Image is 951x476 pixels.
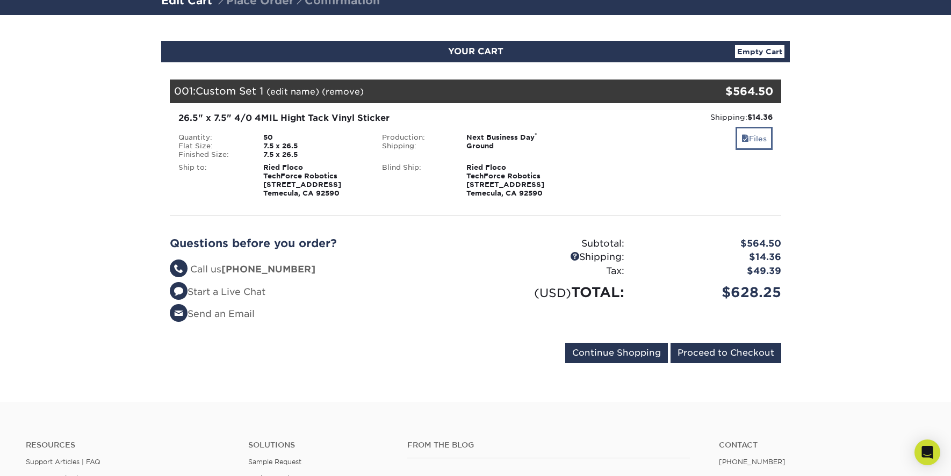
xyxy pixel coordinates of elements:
div: $564.50 [679,83,773,99]
strong: Ried Floco TechForce Robotics [STREET_ADDRESS] Temecula, CA 92590 [263,163,341,197]
h4: Resources [26,441,232,450]
a: Sample Request [248,458,301,466]
span: Custom Set 1 [196,85,263,97]
a: Start a Live Chat [170,286,265,297]
div: Shipping: [585,112,773,122]
h2: Questions before you order? [170,237,467,250]
span: YOUR CART [448,46,503,56]
div: $49.39 [632,264,789,278]
div: Ship to: [170,163,255,198]
a: Contact [719,441,925,450]
div: 50 [255,133,374,142]
div: Next Business Day [458,133,577,142]
a: (remove) [322,86,364,97]
div: Production: [374,133,459,142]
input: Continue Shopping [565,343,668,363]
li: Call us [170,263,467,277]
div: 7.5 x 26.5 [255,150,374,159]
div: Subtotal: [475,237,632,251]
a: Send an Email [170,308,255,319]
small: (USD) [534,286,571,300]
div: Finished Size: [170,150,255,159]
div: Quantity: [170,133,255,142]
div: $14.36 [632,250,789,264]
div: Tax: [475,264,632,278]
div: Ground [458,142,577,150]
div: 001: [170,80,679,103]
span: files [741,134,749,143]
div: 26.5" x 7.5" 4/0 4MIL Hight Tack Vinyl Sticker [178,112,569,125]
a: Files [736,127,773,150]
div: Open Intercom Messenger [914,439,940,465]
a: (edit name) [266,86,319,97]
strong: [PHONE_NUMBER] [221,264,315,275]
div: $628.25 [632,282,789,302]
h4: Solutions [248,441,391,450]
a: Support Articles | FAQ [26,458,100,466]
div: Shipping: [475,250,632,264]
div: Flat Size: [170,142,255,150]
strong: Ried Floco TechForce Robotics [STREET_ADDRESS] Temecula, CA 92590 [466,163,544,197]
div: $564.50 [632,237,789,251]
a: [PHONE_NUMBER] [719,458,786,466]
h4: From the Blog [407,441,690,450]
strong: $14.36 [747,113,773,121]
div: Blind Ship: [374,163,459,198]
div: 7.5 x 26.5 [255,142,374,150]
a: Empty Cart [735,45,784,58]
div: Shipping: [374,142,459,150]
input: Proceed to Checkout [671,343,781,363]
div: TOTAL: [475,282,632,302]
